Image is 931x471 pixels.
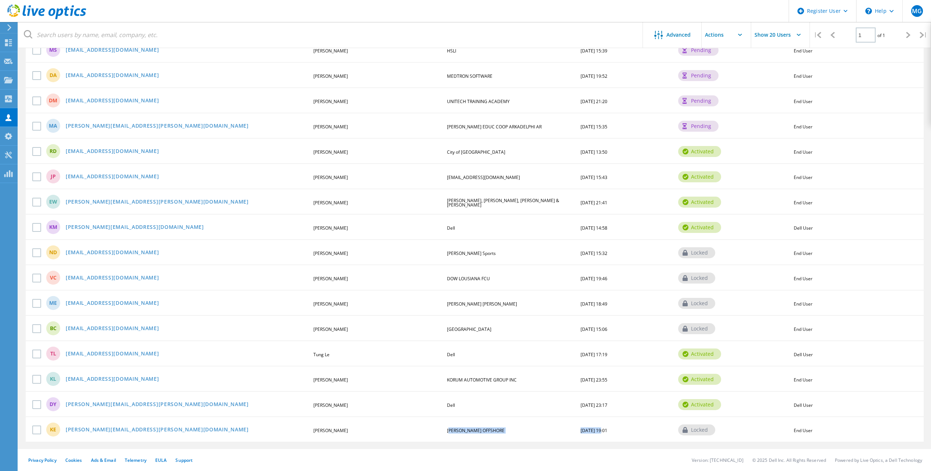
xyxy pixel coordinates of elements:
[66,149,159,155] a: [EMAIL_ADDRESS][DOMAIN_NAME]
[313,402,348,408] span: [PERSON_NAME]
[49,199,57,204] span: EW
[313,250,348,256] span: [PERSON_NAME]
[678,323,715,334] div: locked
[678,95,719,106] div: pending
[447,250,496,256] span: [PERSON_NAME] Sports
[66,73,159,79] a: [EMAIL_ADDRESS][DOMAIN_NAME]
[313,225,348,231] span: [PERSON_NAME]
[66,250,159,256] a: [EMAIL_ADDRESS][DOMAIN_NAME]
[313,174,348,180] span: [PERSON_NAME]
[692,457,743,463] li: Version: [TECHNICAL_ID]
[313,124,348,130] span: [PERSON_NAME]
[447,124,542,130] span: [PERSON_NAME] EDUC COOP ARKADELPHI AR
[66,427,249,433] a: [PERSON_NAME][EMAIL_ADDRESS][PERSON_NAME][DOMAIN_NAME]
[50,149,57,154] span: RD
[794,225,813,231] span: Dell User
[313,377,348,383] span: [PERSON_NAME]
[794,250,812,256] span: End User
[447,197,559,208] span: [PERSON_NAME], [PERSON_NAME], [PERSON_NAME] & [PERSON_NAME]
[66,123,249,129] a: [PERSON_NAME][EMAIL_ADDRESS][PERSON_NAME][DOMAIN_NAME]
[447,377,517,383] span: KORUM AUTOMOTIVE GROUP INC
[313,98,348,105] span: [PERSON_NAME]
[66,351,159,357] a: [EMAIL_ADDRESS][DOMAIN_NAME]
[794,149,812,155] span: End User
[912,8,922,14] span: MG
[678,45,719,56] div: pending
[49,123,57,128] span: MA
[49,300,57,306] span: ME
[678,146,721,157] div: activated
[666,32,691,37] span: Advanced
[794,174,812,180] span: End User
[66,224,204,231] a: [PERSON_NAME][EMAIL_ADDRESS][DOMAIN_NAME]
[581,326,607,332] span: [DATE] 15:06
[155,457,167,463] a: EULA
[581,351,607,358] span: [DATE] 17:19
[447,98,510,105] span: UNITECH TRAINING ACADEMY
[49,47,57,52] span: MS
[794,275,812,282] span: End User
[50,402,57,407] span: DY
[447,73,492,79] span: MEDTRON SOFTWARE
[678,247,715,258] div: locked
[66,47,159,54] a: [EMAIL_ADDRESS][DOMAIN_NAME]
[49,250,57,255] span: ND
[794,98,812,105] span: End User
[678,399,721,410] div: activated
[581,427,607,434] span: [DATE] 19:01
[581,73,607,79] span: [DATE] 19:52
[7,15,86,21] a: Live Optics Dashboard
[794,200,812,206] span: End User
[313,301,348,307] span: [PERSON_NAME]
[50,275,57,280] span: VC
[66,98,159,104] a: [EMAIL_ADDRESS][DOMAIN_NAME]
[313,427,348,434] span: [PERSON_NAME]
[313,149,348,155] span: [PERSON_NAME]
[447,351,455,358] span: Dell
[581,225,607,231] span: [DATE] 14:58
[678,348,721,359] div: activated
[865,8,872,14] svg: \n
[835,457,922,463] li: Powered by Live Optics, a Dell Technology
[50,326,57,331] span: BC
[581,174,607,180] span: [DATE] 15:43
[66,376,159,383] a: [EMAIL_ADDRESS][DOMAIN_NAME]
[794,402,813,408] span: Dell User
[581,124,607,130] span: [DATE] 15:35
[678,374,721,385] div: activated
[916,22,931,48] div: |
[50,73,57,78] span: DA
[50,427,56,432] span: KE
[447,174,520,180] span: [EMAIL_ADDRESS][DOMAIN_NAME]
[447,402,455,408] span: Dell
[794,427,812,434] span: End User
[678,171,721,182] div: activated
[66,326,159,332] a: [EMAIL_ADDRESS][DOMAIN_NAME]
[447,225,455,231] span: Dell
[678,424,715,435] div: locked
[794,124,812,130] span: End User
[581,301,607,307] span: [DATE] 18:49
[678,298,715,309] div: locked
[50,376,56,381] span: KL
[51,174,56,179] span: JP
[581,200,607,206] span: [DATE] 21:41
[581,98,607,105] span: [DATE] 21:20
[447,275,490,282] span: DOW LOUSIANA FCU
[877,32,885,39] span: of 1
[581,149,607,155] span: [DATE] 13:50
[794,377,812,383] span: End User
[313,48,348,54] span: [PERSON_NAME]
[678,197,721,208] div: activated
[447,326,491,332] span: [GEOGRAPHIC_DATA]
[49,224,57,230] span: KM
[313,326,348,332] span: [PERSON_NAME]
[91,457,116,463] a: Ads & Email
[65,457,82,463] a: Cookies
[581,48,607,54] span: [DATE] 15:39
[175,457,193,463] a: Support
[66,199,249,205] a: [PERSON_NAME][EMAIL_ADDRESS][PERSON_NAME][DOMAIN_NAME]
[794,351,813,358] span: Dell User
[28,457,57,463] a: Privacy Policy
[66,174,159,180] a: [EMAIL_ADDRESS][DOMAIN_NAME]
